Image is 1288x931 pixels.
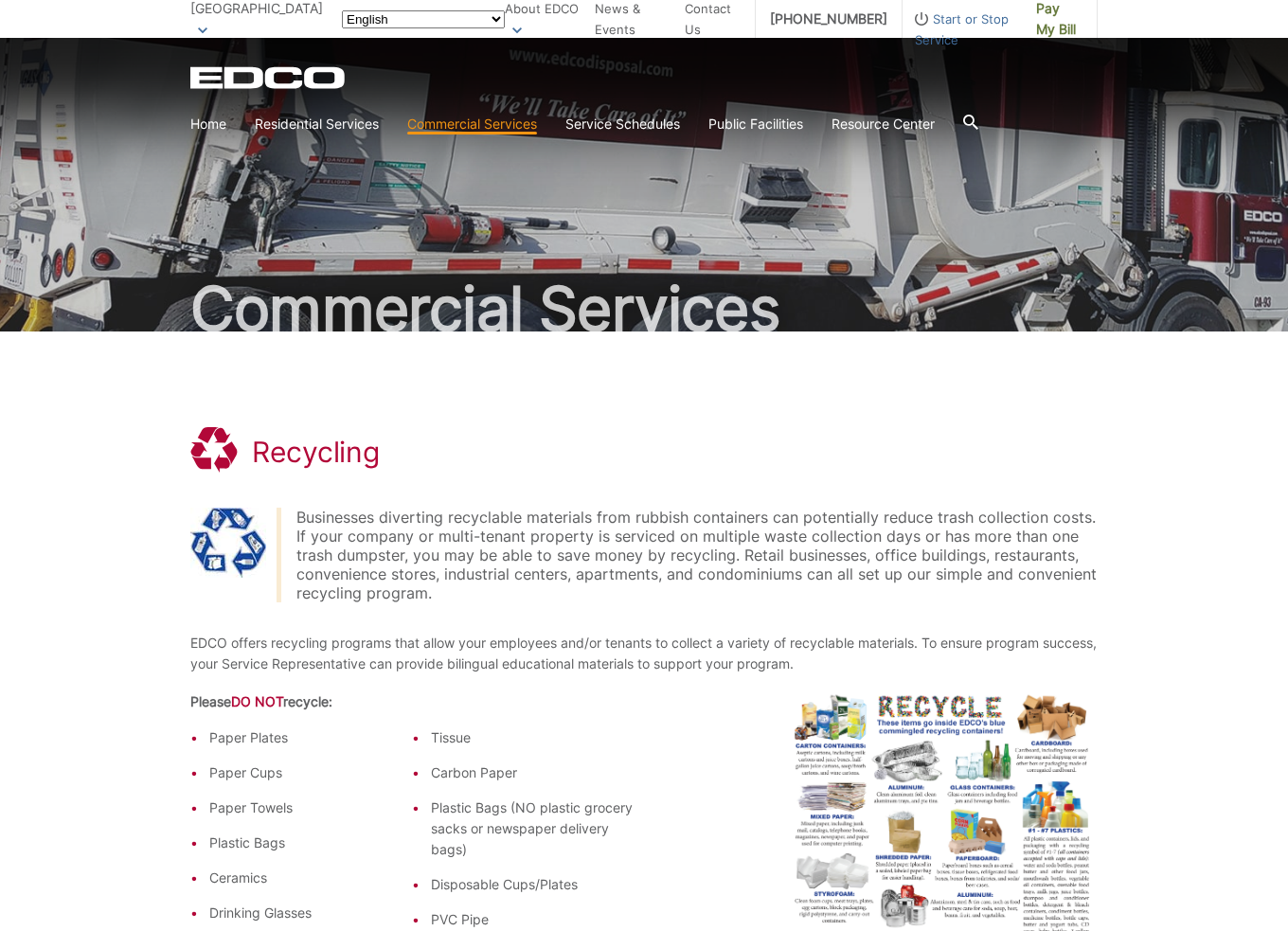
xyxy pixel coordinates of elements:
[209,797,412,818] li: Paper Towels
[190,278,1098,339] h2: Commercial Services
[407,114,537,134] a: Commercial Services
[565,114,680,134] a: Service Schedules
[431,762,634,783] li: Carbon Paper
[832,114,935,134] a: Resource Center
[209,868,412,888] li: Ceramics
[209,727,412,748] li: Paper Plates
[255,114,379,134] a: Residential Services
[431,874,634,895] li: Disposable Cups/Plates
[296,508,1098,602] div: Businesses diverting recyclable materials from rubbish containers can potentially reduce trash co...
[252,435,380,469] h1: Recycling
[431,727,634,748] li: Tissue
[190,66,348,89] a: EDCD logo. Return to the homepage.
[231,693,283,709] strong: DO NOT
[190,114,226,134] a: Home
[209,903,412,923] li: Drinking Glasses
[190,508,266,578] img: Recycling Symbol
[431,797,634,860] li: Plastic Bags (NO plastic grocery sacks or newspaper delivery bags)
[190,691,634,727] th: Please recycle:
[209,833,412,853] li: Plastic Bags
[431,909,634,930] li: PVC Pipe
[209,762,412,783] li: Paper Cups
[342,10,505,28] select: Select a language
[708,114,803,134] a: Public Facilities
[190,633,1098,674] p: EDCO offers recycling programs that allow your employees and/or tenants to collect a variety of r...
